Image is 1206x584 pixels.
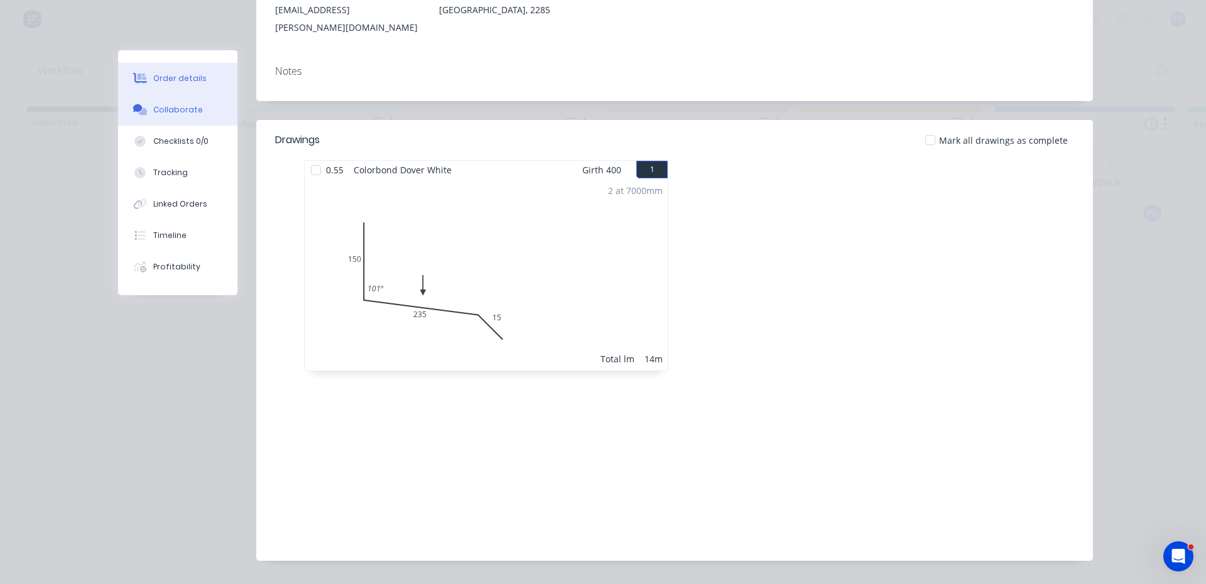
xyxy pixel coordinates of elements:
div: 2 at 7000mm [608,184,663,197]
div: Linked Orders [153,198,207,210]
div: Collaborate [153,104,203,116]
span: Girth 400 [582,161,621,179]
button: Linked Orders [118,188,237,220]
div: 14m [644,352,663,365]
div: Notes [275,65,1074,77]
div: Drawings [275,132,320,148]
button: Checklists 0/0 [118,126,237,157]
div: Tracking [153,167,188,178]
button: 1 [636,161,668,178]
button: Profitability [118,251,237,283]
span: Colorbond Dover White [349,161,457,179]
div: Total lm [600,352,634,365]
div: Profitability [153,261,200,273]
button: Timeline [118,220,237,251]
div: Timeline [153,230,187,241]
div: 015023515101º2 at 7000mmTotal lm14m [305,179,668,370]
button: Order details [118,63,237,94]
div: Order details [153,73,207,84]
button: Tracking [118,157,237,188]
span: Mark all drawings as complete [939,134,1068,147]
iframe: Intercom live chat [1163,541,1193,571]
div: Checklists 0/0 [153,136,209,147]
span: 0.55 [321,161,349,179]
button: Collaborate [118,94,237,126]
